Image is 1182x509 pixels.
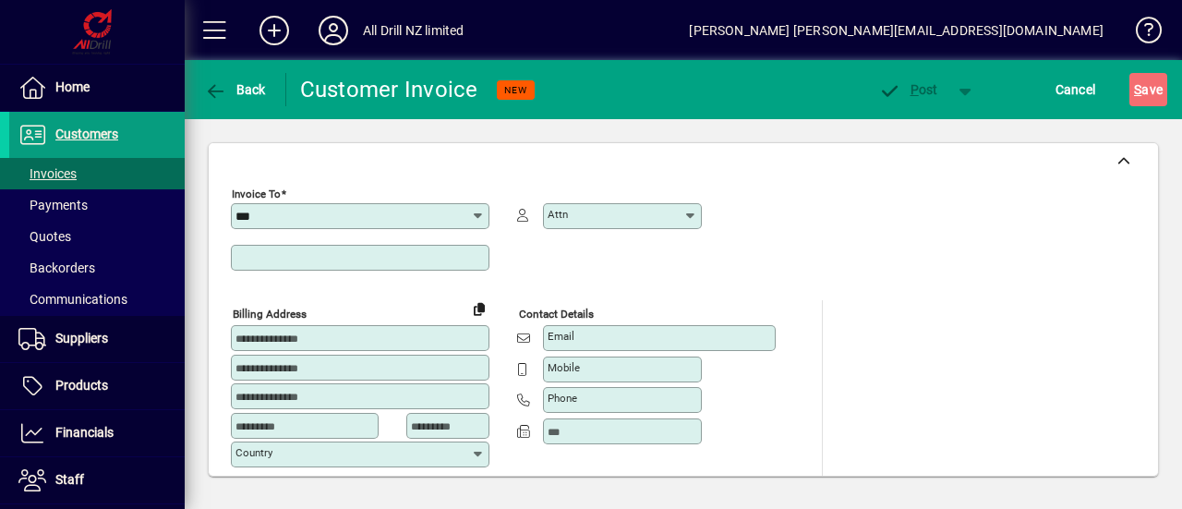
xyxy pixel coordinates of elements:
[9,158,185,189] a: Invoices
[9,221,185,252] a: Quotes
[300,75,478,104] div: Customer Invoice
[9,189,185,221] a: Payments
[1134,82,1141,97] span: S
[18,261,95,275] span: Backorders
[1122,4,1159,64] a: Knowledge Base
[878,82,938,97] span: ost
[245,14,304,47] button: Add
[9,457,185,503] a: Staff
[55,378,108,393] span: Products
[1055,75,1096,104] span: Cancel
[55,127,118,141] span: Customers
[363,16,464,45] div: All Drill NZ limited
[548,392,577,405] mat-label: Phone
[1051,73,1101,106] button: Cancel
[9,410,185,456] a: Financials
[235,446,272,459] mat-label: Country
[18,229,71,244] span: Quotes
[304,14,363,47] button: Profile
[18,198,88,212] span: Payments
[548,330,574,343] mat-label: Email
[55,425,114,440] span: Financials
[55,472,84,487] span: Staff
[1129,73,1167,106] button: Save
[9,65,185,111] a: Home
[18,292,127,307] span: Communications
[185,73,286,106] app-page-header-button: Back
[548,361,580,374] mat-label: Mobile
[464,294,494,323] button: Copy to Delivery address
[548,208,568,221] mat-label: Attn
[9,252,185,284] a: Backorders
[199,73,271,106] button: Back
[55,331,108,345] span: Suppliers
[9,363,185,409] a: Products
[55,79,90,94] span: Home
[689,16,1104,45] div: [PERSON_NAME] [PERSON_NAME][EMAIL_ADDRESS][DOMAIN_NAME]
[1134,75,1163,104] span: ave
[9,284,185,315] a: Communications
[911,82,919,97] span: P
[504,84,527,96] span: NEW
[869,73,947,106] button: Post
[232,188,281,200] mat-label: Invoice To
[18,166,77,181] span: Invoices
[9,316,185,362] a: Suppliers
[204,82,266,97] span: Back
